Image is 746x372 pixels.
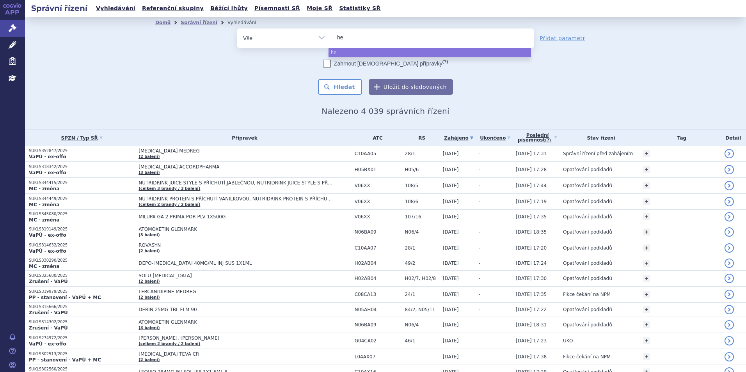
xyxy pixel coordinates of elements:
span: C08CA13 [355,292,401,297]
span: 28/1 [405,245,439,251]
span: L04AX07 [355,354,401,360]
span: Fikce čekání na NPM [563,354,611,360]
p: SUKLS302513/2025 [29,351,135,357]
span: [DATE] [443,199,459,204]
a: detail [725,305,734,314]
span: NUTRIDRINK PROTEIN S PŘÍCHUTÍ VANILKOVOU, NUTRIDRINK PROTEIN S PŘÍCHUTÍ ČOKOLÁDOVOU [139,196,334,202]
span: [DATE] 17:35 [516,214,547,220]
span: DERIN 25MG TBL FLM 90 [139,307,334,312]
label: Zahrnout [DEMOGRAPHIC_DATA] přípravky [323,60,448,67]
a: + [643,260,650,267]
strong: PP - stanovení - VaPÚ + MC [29,357,101,363]
span: Opatřování podkladů [563,307,612,312]
span: Opatřování podkladů [563,229,612,235]
span: [MEDICAL_DATA] ACCORDPHARMA [139,164,334,170]
span: 46/1 [405,338,439,344]
span: [DATE] [443,260,459,266]
span: [DATE] [443,214,459,220]
span: - [478,307,480,312]
span: H02AB04 [355,260,401,266]
strong: VaPÚ - ex-offo [29,170,66,175]
th: Tag [639,130,720,146]
a: Referenční skupiny [140,3,206,14]
a: + [643,291,650,298]
span: 49/2 [405,260,439,266]
a: + [643,229,650,236]
span: [DATE] 18:31 [516,322,547,328]
a: (3 balení) [139,170,160,175]
span: ATOMOXETIN GLENMARK [139,227,334,232]
a: (celkem 2 brandy / 2 balení) [139,342,200,346]
span: [DATE] [443,245,459,251]
span: V06XX [355,214,401,220]
span: ROVASYN [139,243,334,248]
span: - [478,338,480,344]
span: Opatřování podkladů [563,276,612,281]
a: Ukončeno [478,133,512,143]
span: - [478,199,480,204]
span: [PERSON_NAME], [PERSON_NAME] [139,335,334,341]
a: + [643,306,650,313]
a: + [643,244,650,252]
span: - [478,167,480,172]
span: Správní řízení před zahájením [563,151,633,156]
p: SUKLS302560/2025 [29,367,135,372]
p: SUKLS319149/2025 [29,227,135,232]
a: Poslednípísemnost(?) [516,130,559,146]
h2: Správní řízení [25,3,94,14]
span: - [405,354,439,360]
a: Zahájeno [443,133,475,143]
span: [DATE] 17:28 [516,167,547,172]
p: SUKLS318342/2025 [29,164,135,170]
p: SUKLS315666/2025 [29,304,135,310]
span: 24/1 [405,292,439,297]
a: SPZN / Typ SŘ [29,133,135,143]
span: Opatřování podkladů [563,214,612,220]
span: C10AA05 [355,151,401,156]
th: Detail [721,130,746,146]
span: N05AH04 [355,307,401,312]
a: detail [725,352,734,361]
a: Domů [155,20,171,25]
th: Stav řízení [559,130,639,146]
span: - [478,322,480,328]
a: + [643,353,650,360]
span: [DATE] 17:44 [516,183,547,188]
a: detail [725,212,734,221]
p: SUKLS314302/2025 [29,319,135,325]
span: - [478,276,480,281]
a: detail [725,274,734,283]
span: [DATE] [443,183,459,188]
span: - [478,292,480,297]
strong: MC - změna [29,186,59,191]
span: [MEDICAL_DATA] TEVA CR [139,351,334,357]
span: V06XX [355,199,401,204]
strong: VaPÚ - ex-offo [29,341,66,347]
a: + [643,337,650,344]
strong: VaPÚ - ex-offo [29,154,66,159]
a: (2 balení) [139,279,160,283]
a: + [643,198,650,205]
span: N06/4 [405,229,439,235]
a: (2 balení) [139,249,160,253]
a: + [643,150,650,157]
a: detail [725,290,734,299]
span: SOLU-[MEDICAL_DATA] [139,273,334,278]
strong: PP - stanovení - VaPÚ + MC [29,295,101,300]
span: [DATE] [443,151,459,156]
p: SUKLS345080/2025 [29,211,135,217]
a: detail [725,243,734,253]
span: [DATE] [443,292,459,297]
span: V06XX [355,183,401,188]
th: RS [401,130,439,146]
span: 84/2, N05/11 [405,307,439,312]
span: N06/4 [405,322,439,328]
span: [DATE] [443,229,459,235]
p: SUKLS344449/2025 [29,196,135,202]
span: [DATE] 18:35 [516,229,547,235]
span: 108/6 [405,199,439,204]
a: + [643,321,650,328]
strong: MC - změna [29,202,59,207]
span: Opatřování podkladů [563,260,612,266]
span: 107/16 [405,214,439,220]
